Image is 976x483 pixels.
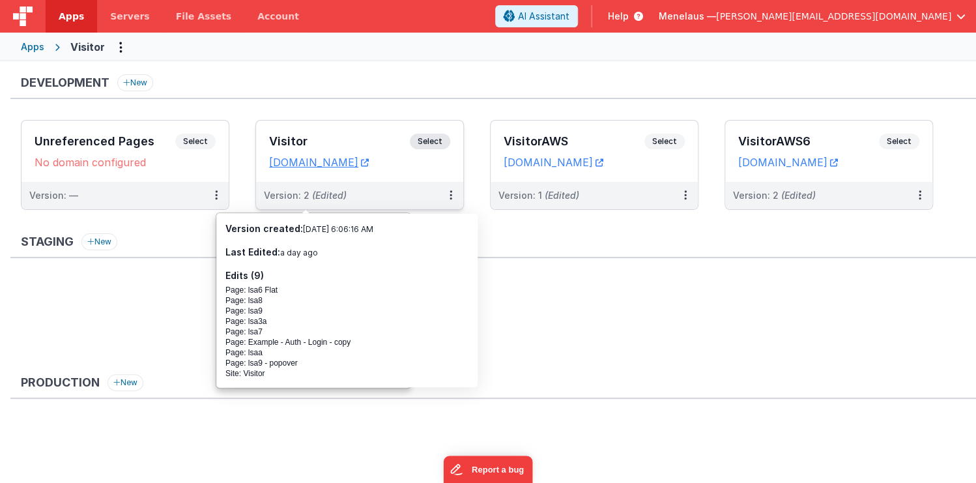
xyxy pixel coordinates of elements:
[312,190,347,201] span: (Edited)
[280,248,318,257] span: a day ago
[35,135,175,148] h3: Unreferenced Pages
[225,295,469,306] div: Page: lsa8
[644,134,685,149] span: Select
[176,10,232,23] span: File Assets
[225,269,469,282] h3: Edits (9)
[495,5,578,27] button: AI Assistant
[110,37,131,57] button: Options
[738,135,879,148] h3: VisitorAWS6
[444,456,533,483] iframe: Marker.io feedback button
[781,190,816,201] span: (Edited)
[21,376,100,389] h3: Production
[225,285,469,295] div: Page: lsa6 Flat
[733,189,816,202] div: Version: 2
[608,10,629,23] span: Help
[545,190,579,201] span: (Edited)
[716,10,951,23] span: [PERSON_NAME][EMAIL_ADDRESS][DOMAIN_NAME]
[225,306,469,316] div: Page: lsa9
[108,374,143,391] button: New
[21,40,44,53] div: Apps
[70,39,105,55] div: Visitor
[21,235,74,248] h3: Staging
[225,368,469,379] div: Site: Visitor
[81,233,117,250] button: New
[225,337,469,347] div: Page: Example - Auth - Login - copy
[504,156,603,169] a: [DOMAIN_NAME]
[59,10,84,23] span: Apps
[410,134,450,149] span: Select
[659,10,716,23] span: Menelaus —
[518,10,569,23] span: AI Assistant
[35,156,216,169] div: No domain configured
[738,156,838,169] a: [DOMAIN_NAME]
[225,327,469,337] div: Page: lsa7
[879,134,919,149] span: Select
[175,134,216,149] span: Select
[21,76,109,89] h3: Development
[269,135,410,148] h3: Visitor
[225,347,469,358] div: Page: lsaa
[269,156,369,169] a: [DOMAIN_NAME]
[498,189,579,202] div: Version: 1
[225,316,469,327] div: Page: lsa3a
[29,189,78,202] div: Version: —
[117,74,153,91] button: New
[225,246,469,259] h3: Last Edited:
[303,224,373,234] span: [DATE] 6:06:16 AM
[504,135,644,148] h3: VisitorAWS
[225,358,469,368] div: Page: lsa9 - popover
[110,10,149,23] span: Servers
[659,10,966,23] button: Menelaus — [PERSON_NAME][EMAIL_ADDRESS][DOMAIN_NAME]
[264,189,347,202] div: Version: 2
[225,222,469,235] h3: Version created:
